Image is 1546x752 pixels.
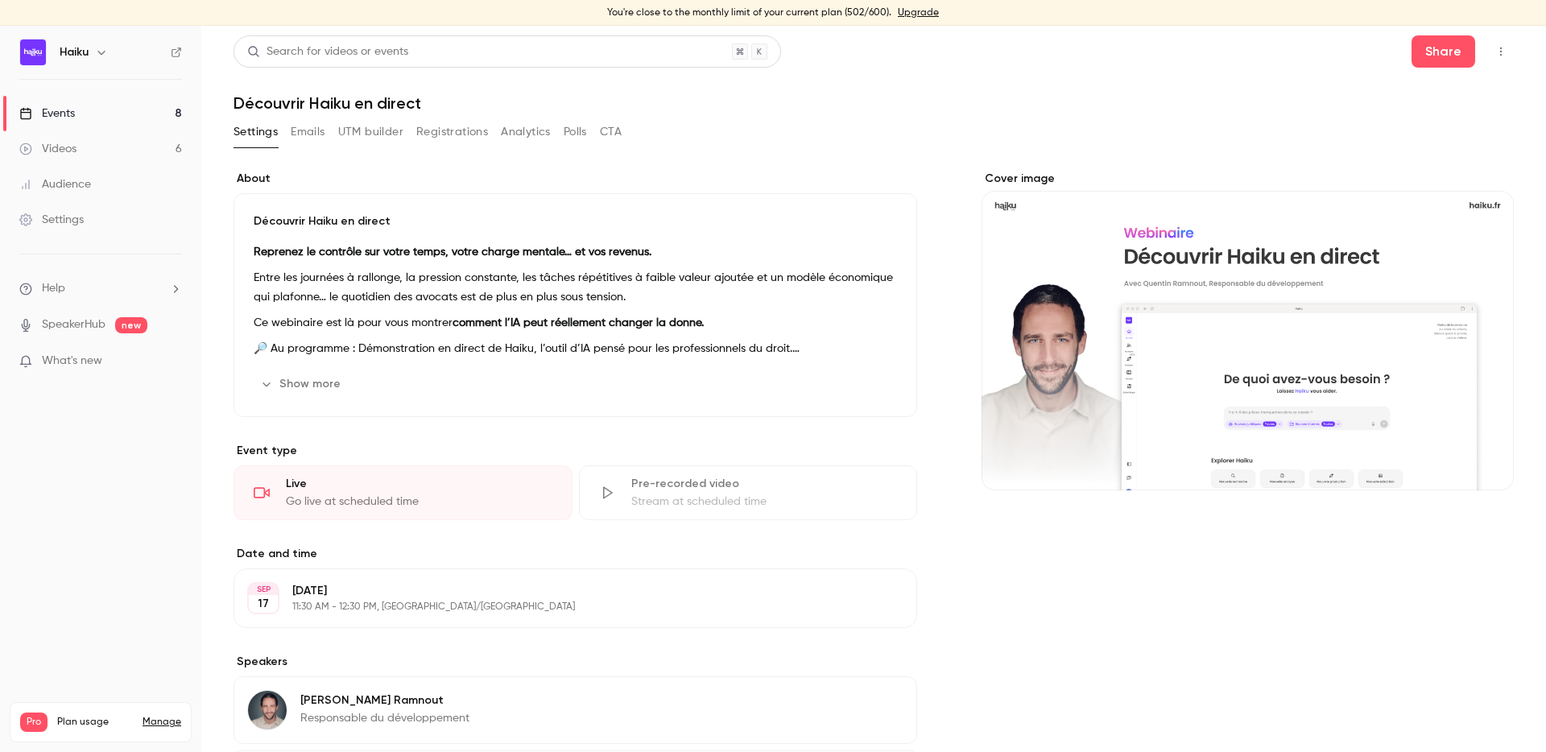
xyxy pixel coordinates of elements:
[115,317,147,333] span: new
[258,596,269,612] p: 17
[254,213,897,229] p: Découvrir Haiku en direct
[292,583,832,599] p: [DATE]
[249,584,278,595] div: SEP
[564,119,587,145] button: Polls
[19,141,76,157] div: Videos
[19,280,182,297] li: help-dropdown-opener
[143,716,181,729] a: Manage
[579,465,918,520] div: Pre-recorded videoStream at scheduled time
[338,119,403,145] button: UTM builder
[254,313,897,333] p: Ce webinaire est là pour vous montrer
[20,39,46,65] img: Haiku
[19,212,84,228] div: Settings
[20,713,48,732] span: Pro
[19,176,91,192] div: Audience
[247,43,408,60] div: Search for videos or events
[234,171,917,187] label: About
[982,171,1514,490] section: Cover image
[286,476,552,492] div: Live
[600,119,622,145] button: CTA
[42,280,65,297] span: Help
[57,716,133,729] span: Plan usage
[60,44,89,60] h6: Haiku
[1412,35,1475,68] button: Share
[234,546,917,562] label: Date and time
[416,119,488,145] button: Registrations
[292,601,832,614] p: 11:30 AM - 12:30 PM, [GEOGRAPHIC_DATA]/[GEOGRAPHIC_DATA]
[234,654,917,670] label: Speakers
[42,316,105,333] a: SpeakerHub
[631,476,898,492] div: Pre-recorded video
[631,494,898,510] div: Stream at scheduled time
[234,119,278,145] button: Settings
[234,465,573,520] div: LiveGo live at scheduled time
[19,105,75,122] div: Events
[982,171,1514,187] label: Cover image
[254,339,897,358] p: 🔎 Au programme : Démonstration en direct de Haiku, l’outil d’IA pensé pour les professionnels du ...
[254,246,651,258] strong: Reprenez le contrôle sur votre temps, votre charge mentale… et vos revenus.
[248,691,287,729] img: Quentin Ramnout
[291,119,324,145] button: Emails
[234,443,917,459] p: Event type
[898,6,939,19] a: Upgrade
[286,494,552,510] div: Go live at scheduled time
[234,676,917,744] div: Quentin Ramnout[PERSON_NAME] RamnoutResponsable du développement
[300,692,469,709] p: [PERSON_NAME] Ramnout
[501,119,551,145] button: Analytics
[300,710,469,726] p: Responsable du développement
[453,317,704,328] strong: comment l’IA peut réellement changer la donne.
[42,353,102,370] span: What's new
[234,93,1514,113] h1: Découvrir Haiku en direct
[254,268,897,307] p: Entre les journées à rallonge, la pression constante, les tâches répétitives à faible valeur ajou...
[254,371,350,397] button: Show more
